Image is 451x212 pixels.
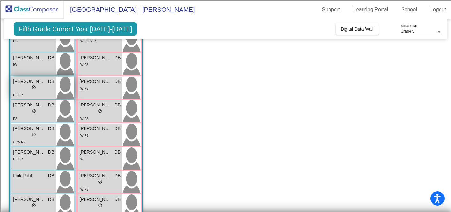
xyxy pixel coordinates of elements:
[3,187,448,193] div: BOOK
[79,40,96,43] span: IW PS SBR
[3,60,448,66] div: Download
[3,54,448,60] div: Rename Outline
[3,130,448,135] div: ???
[13,93,23,97] span: C SBR
[13,196,45,203] span: [PERSON_NAME]
[3,135,448,141] div: This outline has no content. Would you like to delete it?
[3,181,448,187] div: SAVE
[98,109,102,113] span: do_not_disturb_alt
[13,141,25,144] span: C IW PS
[3,141,448,147] div: SAVE AND GO HOME
[79,102,111,108] span: [PERSON_NAME]
[48,172,54,179] span: DB
[79,157,83,161] span: IW
[3,48,448,54] div: Delete
[79,196,111,203] span: [PERSON_NAME]
[3,14,448,20] div: Move To ...
[79,117,88,121] span: IW PS
[3,71,448,77] div: Add Outline Template
[98,179,102,184] span: do_not_disturb_alt
[79,87,88,90] span: IW PS
[79,78,111,85] span: [PERSON_NAME]
[3,31,448,37] div: Sign out
[3,170,448,176] div: MOVE
[3,37,448,43] div: Rename
[13,40,17,43] span: PS
[48,149,54,156] span: DB
[3,199,448,204] div: JOURNAL
[336,23,379,35] button: Digital Data Wall
[48,55,54,61] span: DB
[115,172,121,179] span: DB
[3,83,448,89] div: Journal
[3,164,448,170] div: CANCEL
[48,102,54,108] span: DB
[13,117,17,121] span: PS
[48,125,54,132] span: DB
[3,3,448,8] div: Sort A > Z
[79,188,88,191] span: IW PS
[3,100,448,106] div: Television/Radio
[79,134,88,137] span: IW PS
[3,176,448,181] div: New source
[79,125,111,132] span: [PERSON_NAME]
[79,55,111,61] span: [PERSON_NAME]
[13,55,45,61] span: [PERSON_NAME]
[3,89,448,94] div: Magazine
[3,77,448,83] div: Search for Source
[3,66,448,71] div: Print
[48,78,54,85] span: DB
[32,109,36,113] span: do_not_disturb_alt
[3,204,448,210] div: MORE
[115,125,121,132] span: DB
[115,196,121,203] span: DB
[13,149,45,156] span: [PERSON_NAME]
[3,106,448,112] div: Visual Art
[3,112,448,117] div: TODO: put dlg title
[13,157,23,161] span: C SBR
[32,132,36,137] span: do_not_disturb_alt
[341,26,373,32] span: Digital Data Wall
[3,124,448,130] div: CANCEL
[115,55,121,61] span: DB
[401,29,414,33] span: Grade 5
[3,147,448,153] div: DELETE
[3,94,448,100] div: Newspaper
[3,153,448,158] div: Move to ...
[13,172,45,179] span: Link Roht
[79,63,88,67] span: IW PS
[115,102,121,108] span: DB
[48,196,54,203] span: DB
[3,158,448,164] div: Home
[98,203,102,208] span: do_not_disturb_alt
[13,78,45,85] span: [PERSON_NAME]
[115,78,121,85] span: DB
[79,172,111,179] span: [PERSON_NAME]
[14,22,137,36] span: Fifth Grade Current Year [DATE]-[DATE]
[115,149,121,156] span: DB
[3,43,448,48] div: Move To ...
[79,149,111,156] span: [PERSON_NAME]
[32,203,36,208] span: do_not_disturb_alt
[3,8,448,14] div: Sort New > Old
[3,193,448,199] div: WEBSITE
[13,63,17,67] span: IW
[13,125,45,132] span: [PERSON_NAME]
[13,102,45,108] span: [PERSON_NAME]
[3,26,448,31] div: Options
[3,20,448,26] div: Delete
[32,85,36,90] span: do_not_disturb_alt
